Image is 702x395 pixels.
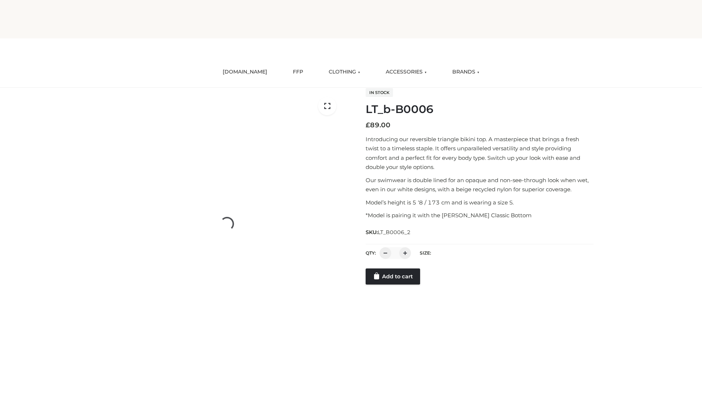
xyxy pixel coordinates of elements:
span: SKU: [366,228,411,237]
a: ACCESSORIES [380,64,432,80]
label: QTY: [366,250,376,256]
a: [DOMAIN_NAME] [217,64,273,80]
bdi: 89.00 [366,121,390,129]
label: Size: [420,250,431,256]
p: *Model is pairing it with the [PERSON_NAME] Classic Bottom [366,211,593,220]
span: In stock [366,88,393,97]
p: Model’s height is 5 ‘8 / 173 cm and is wearing a size S. [366,198,593,207]
span: £ [366,121,370,129]
a: CLOTHING [323,64,366,80]
p: Introducing our reversible triangle bikini top. A masterpiece that brings a fresh twist to a time... [366,135,593,172]
a: FFP [287,64,309,80]
a: BRANDS [447,64,485,80]
span: LT_B0006_2 [378,229,411,236]
a: Add to cart [366,268,420,285]
h1: LT_b-B0006 [366,103,593,116]
p: Our swimwear is double lined for an opaque and non-see-through look when wet, even in our white d... [366,176,593,194]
